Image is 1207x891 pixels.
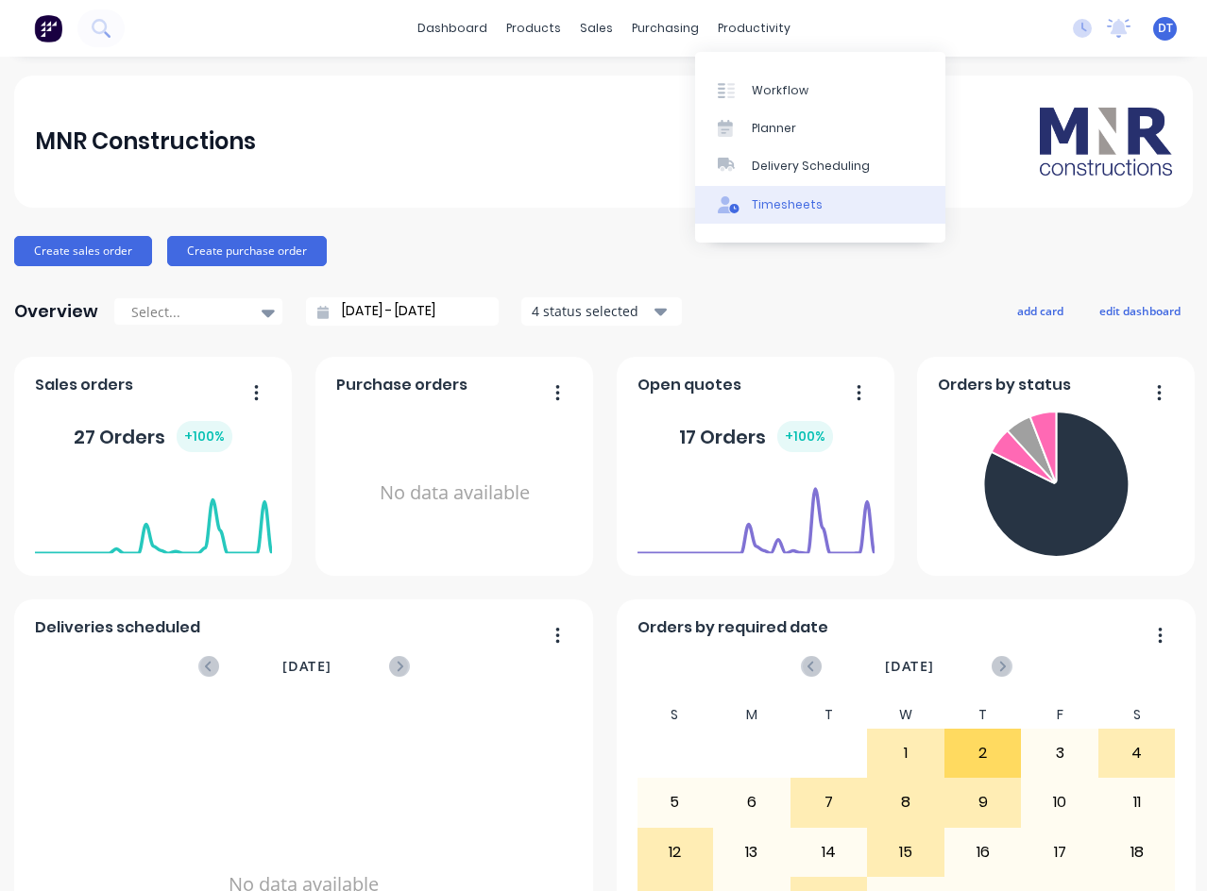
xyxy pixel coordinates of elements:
[1087,298,1193,323] button: edit dashboard
[1099,779,1175,826] div: 11
[1158,20,1173,37] span: DT
[35,123,256,160] div: MNR Constructions
[695,109,945,147] a: Planner
[944,701,1022,729] div: T
[637,374,741,396] span: Open quotes
[1005,298,1076,323] button: add card
[752,196,823,213] div: Timesheets
[1022,779,1097,826] div: 10
[713,701,790,729] div: M
[521,297,682,326] button: 4 status selected
[791,829,867,876] div: 14
[1022,730,1097,777] div: 3
[637,701,714,729] div: S
[570,14,622,42] div: sales
[714,779,790,826] div: 6
[497,14,570,42] div: products
[14,236,152,266] button: Create sales order
[868,829,943,876] div: 15
[1099,829,1175,876] div: 18
[336,374,467,396] span: Purchase orders
[1022,829,1097,876] div: 17
[945,730,1021,777] div: 2
[1098,701,1176,729] div: S
[885,656,934,677] span: [DATE]
[752,158,870,175] div: Delivery Scheduling
[868,730,943,777] div: 1
[1099,730,1175,777] div: 4
[35,374,133,396] span: Sales orders
[1021,701,1098,729] div: F
[938,374,1071,396] span: Orders by status
[336,404,573,582] div: No data available
[408,14,497,42] a: dashboard
[177,421,232,452] div: + 100 %
[695,147,945,185] a: Delivery Scheduling
[714,829,790,876] div: 13
[532,301,651,321] div: 4 status selected
[945,779,1021,826] div: 9
[282,656,331,677] span: [DATE]
[35,616,200,639] span: Deliveries scheduled
[637,616,828,639] span: Orders by required date
[708,14,800,42] div: productivity
[777,421,833,452] div: + 100 %
[695,71,945,109] a: Workflow
[14,293,98,330] div: Overview
[752,120,796,137] div: Planner
[34,14,62,42] img: Factory
[637,779,713,826] div: 5
[868,779,943,826] div: 8
[945,829,1021,876] div: 16
[791,779,867,826] div: 7
[167,236,327,266] button: Create purchase order
[679,421,833,452] div: 17 Orders
[867,701,944,729] div: W
[1040,108,1172,176] img: MNR Constructions
[74,421,232,452] div: 27 Orders
[752,82,808,99] div: Workflow
[637,829,713,876] div: 12
[695,186,945,224] a: Timesheets
[790,701,868,729] div: T
[622,14,708,42] div: purchasing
